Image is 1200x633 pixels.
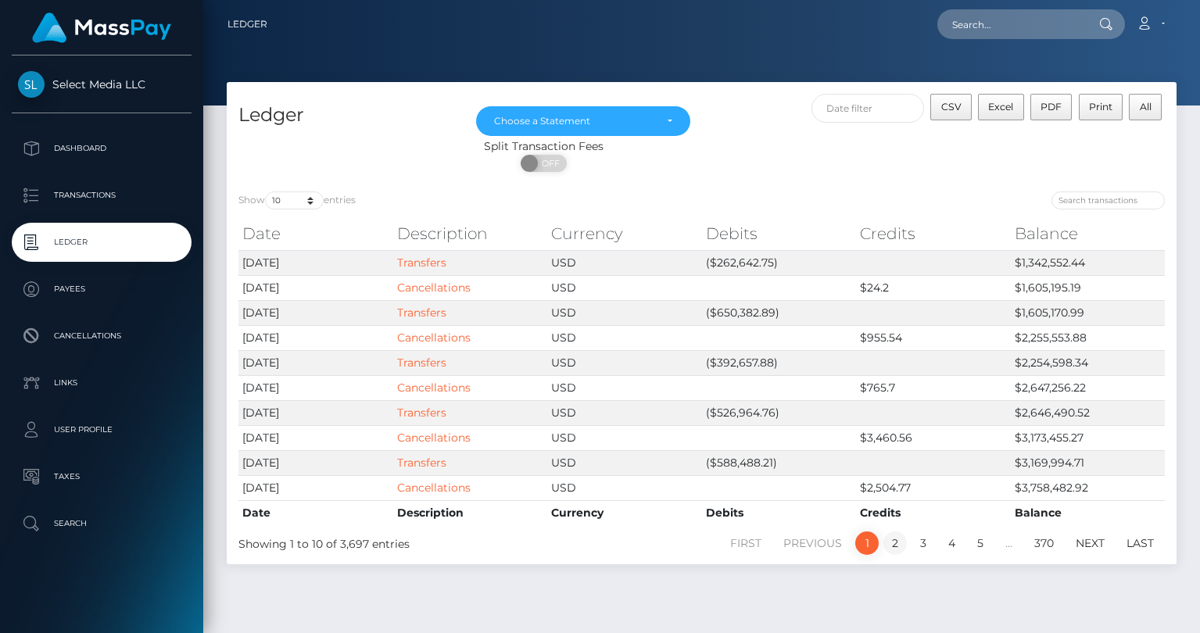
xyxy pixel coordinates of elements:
[856,425,1011,450] td: $3,460.56
[856,275,1011,300] td: $24.2
[12,223,192,262] a: Ledger
[397,281,471,295] a: Cancellations
[393,218,548,249] th: Description
[702,350,857,375] td: ($392,657.88)
[397,381,471,395] a: Cancellations
[18,137,185,160] p: Dashboard
[1011,425,1166,450] td: $3,173,455.27
[238,450,393,475] td: [DATE]
[238,400,393,425] td: [DATE]
[397,256,446,270] a: Transfers
[937,9,1084,39] input: Search...
[494,115,654,127] div: Choose a Statement
[238,300,393,325] td: [DATE]
[238,530,611,553] div: Showing 1 to 10 of 3,697 entries
[265,191,324,209] select: Showentries
[1030,94,1073,120] button: PDF
[238,191,356,209] label: Show entries
[969,531,992,555] a: 5
[547,300,702,325] td: USD
[1067,531,1113,555] a: Next
[18,231,185,254] p: Ledger
[397,331,471,345] a: Cancellations
[238,325,393,350] td: [DATE]
[529,155,568,172] span: OFF
[547,325,702,350] td: USD
[978,94,1024,120] button: Excel
[856,325,1011,350] td: $955.54
[547,475,702,500] td: USD
[547,218,702,249] th: Currency
[12,270,192,309] a: Payees
[18,465,185,488] p: Taxes
[1011,250,1166,275] td: $1,342,552.44
[547,250,702,275] td: USD
[702,500,857,525] th: Debits
[238,500,393,525] th: Date
[18,324,185,348] p: Cancellations
[238,250,393,275] td: [DATE]
[12,504,192,543] a: Search
[1011,275,1166,300] td: $1,605,195.19
[1026,531,1062,555] a: 370
[1011,350,1166,375] td: $2,254,598.34
[238,218,393,249] th: Date
[702,450,857,475] td: ($588,488.21)
[12,316,192,356] a: Cancellations
[1051,191,1165,209] input: Search transactions
[12,77,192,91] span: Select Media LLC
[547,500,702,525] th: Currency
[12,410,192,449] a: User Profile
[1011,375,1166,400] td: $2,647,256.22
[238,425,393,450] td: [DATE]
[18,418,185,442] p: User Profile
[1011,450,1166,475] td: $3,169,994.71
[238,102,453,129] h4: Ledger
[12,176,192,215] a: Transactions
[856,375,1011,400] td: $765.7
[702,250,857,275] td: ($262,642.75)
[238,375,393,400] td: [DATE]
[883,531,907,555] a: 2
[1089,101,1112,113] span: Print
[988,101,1013,113] span: Excel
[856,218,1011,249] th: Credits
[940,531,964,555] a: 4
[397,306,446,320] a: Transfers
[547,275,702,300] td: USD
[227,8,267,41] a: Ledger
[702,400,857,425] td: ($526,964.76)
[1011,325,1166,350] td: $2,255,553.88
[856,500,1011,525] th: Credits
[238,475,393,500] td: [DATE]
[855,531,879,555] a: 1
[1140,101,1152,113] span: All
[941,101,962,113] span: CSV
[547,400,702,425] td: USD
[1118,531,1162,555] a: Last
[238,350,393,375] td: [DATE]
[547,375,702,400] td: USD
[856,475,1011,500] td: $2,504.77
[476,106,690,136] button: Choose a Statement
[1079,94,1123,120] button: Print
[547,425,702,450] td: USD
[18,512,185,535] p: Search
[1011,218,1166,249] th: Balance
[912,531,935,555] a: 3
[702,218,857,249] th: Debits
[12,457,192,496] a: Taxes
[1011,475,1166,500] td: $3,758,482.92
[811,94,924,123] input: Date filter
[397,406,446,420] a: Transfers
[547,450,702,475] td: USD
[12,129,192,168] a: Dashboard
[702,300,857,325] td: ($650,382.89)
[18,371,185,395] p: Links
[32,13,171,43] img: MassPay Logo
[238,275,393,300] td: [DATE]
[227,138,860,155] div: Split Transaction Fees
[397,481,471,495] a: Cancellations
[393,500,548,525] th: Description
[1041,101,1062,113] span: PDF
